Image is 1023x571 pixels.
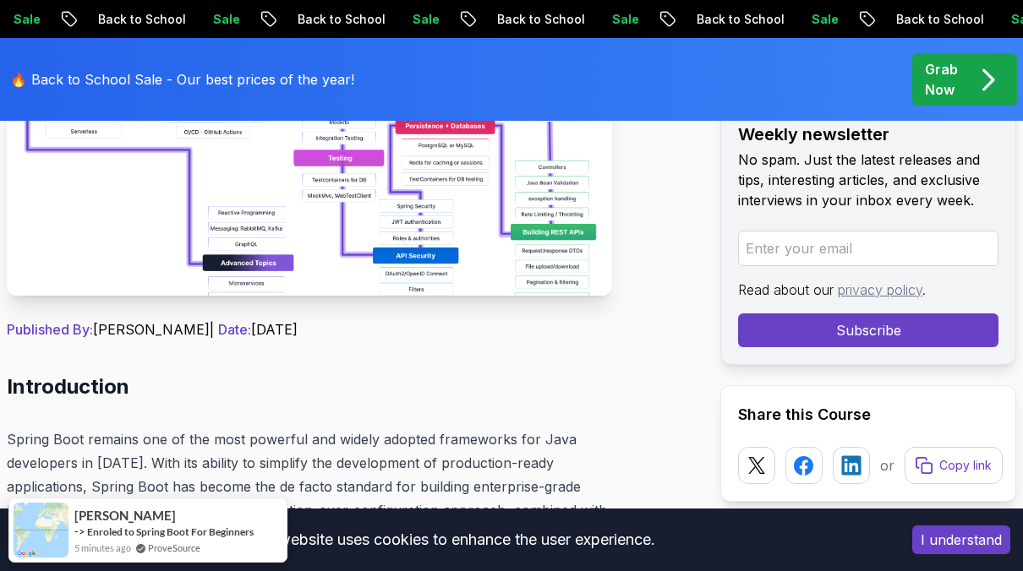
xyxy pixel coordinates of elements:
[7,373,612,400] h2: Introduction
[87,525,254,539] a: Enroled to Spring Boot For Beginners
[76,11,191,28] p: Back to School
[74,525,85,538] span: ->
[218,321,251,338] span: Date:
[13,521,887,558] div: This website uses cookies to enhance the user experience.
[391,11,445,28] p: Sale
[74,541,131,555] span: 5 minutes ago
[738,122,998,146] h2: Weekly newsletter
[790,11,844,28] p: Sale
[590,11,644,28] p: Sale
[912,525,1010,554] button: Accept cookies
[7,319,612,340] p: [PERSON_NAME] | [DATE]
[475,11,590,28] p: Back to School
[7,321,93,338] span: Published By:
[7,427,612,546] p: Spring Boot remains one of the most powerful and widely adopted frameworks for Java developers in...
[738,313,998,347] button: Subscribe
[874,11,989,28] p: Back to School
[905,447,1003,484] button: Copy link
[148,541,200,555] a: ProveSource
[675,11,790,28] p: Back to School
[880,455,894,476] p: or
[738,403,998,427] h2: Share this Course
[276,11,391,28] p: Back to School
[939,457,992,474] p: Copy link
[191,11,245,28] p: Sale
[738,231,998,266] input: Enter your email
[738,280,998,300] p: Read about our .
[925,59,958,100] p: Grab Now
[14,503,68,557] img: provesource social proof notification image
[74,508,176,523] span: [PERSON_NAME]
[838,281,922,298] a: privacy policy
[738,150,998,210] p: No spam. Just the latest releases and tips, interesting articles, and exclusive interviews in you...
[10,69,354,90] p: 🔥 Back to School Sale - Our best prices of the year!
